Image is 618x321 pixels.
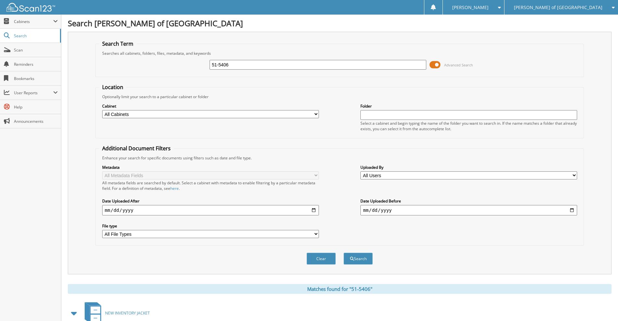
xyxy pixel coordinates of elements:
[170,186,179,191] a: here
[14,76,58,81] span: Bookmarks
[99,51,580,56] div: Searches all cabinets, folders, files, metadata, and keywords
[360,205,577,215] input: end
[360,120,577,132] div: Select a cabinet and begin typing the name of the folder you want to search in. If the name match...
[14,90,53,96] span: User Reports
[99,155,580,161] div: Enhance your search for specific documents using filters such as date and file type.
[102,103,319,109] label: Cabinet
[14,62,58,67] span: Reminders
[344,253,373,265] button: Search
[14,19,53,24] span: Cabinets
[102,205,319,215] input: start
[102,180,319,191] div: All metadata fields are searched by default. Select a cabinet with metadata to enable filtering b...
[99,145,174,152] legend: Additional Document Filters
[14,33,57,39] span: Search
[105,310,150,316] span: NEW INVENTORY JACKET
[102,223,319,229] label: File type
[514,6,602,9] span: [PERSON_NAME] of [GEOGRAPHIC_DATA]
[14,47,58,53] span: Scan
[68,18,612,29] h1: Search [PERSON_NAME] of [GEOGRAPHIC_DATA]
[452,6,489,9] span: [PERSON_NAME]
[102,165,319,170] label: Metadata
[99,84,127,91] legend: Location
[14,104,58,110] span: Help
[102,198,319,204] label: Date Uploaded After
[99,40,137,47] legend: Search Term
[360,103,577,109] label: Folder
[307,253,336,265] button: Clear
[360,165,577,170] label: Uploaded By
[68,284,612,294] div: Matches found for "51-5406"
[444,63,473,67] span: Advanced Search
[99,94,580,99] div: Optionally limit your search to a particular cabinet or folder
[360,198,577,204] label: Date Uploaded Before
[6,3,55,12] img: scan123-logo-white.svg
[14,119,58,124] span: Announcements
